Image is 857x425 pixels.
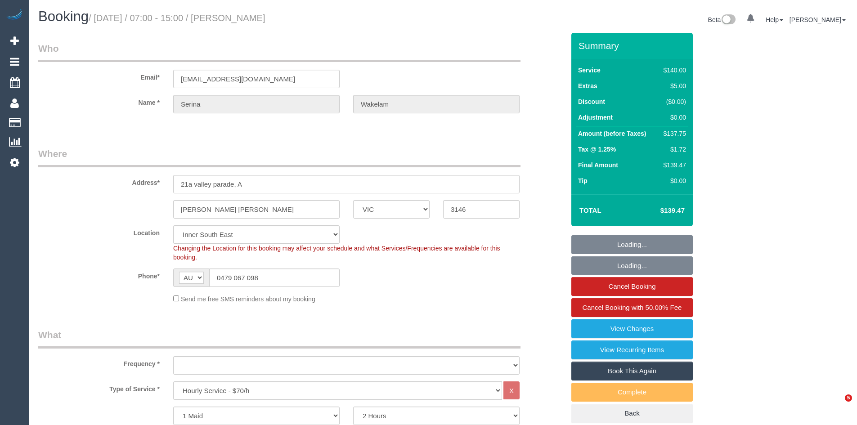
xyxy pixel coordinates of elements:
small: / [DATE] / 07:00 - 15:00 / [PERSON_NAME] [89,13,265,23]
input: Suburb* [173,200,340,219]
input: Post Code* [443,200,520,219]
input: First Name* [173,95,340,113]
div: $1.72 [660,145,686,154]
a: [PERSON_NAME] [790,16,846,23]
a: Help [766,16,783,23]
label: Tip [578,176,588,185]
strong: Total [579,206,601,214]
label: Phone* [31,268,166,281]
h3: Summary [579,40,688,51]
a: Beta [708,16,736,23]
label: Frequency * [31,356,166,368]
div: $140.00 [660,66,686,75]
label: Tax @ 1.25% [578,145,616,154]
legend: What [38,328,520,349]
label: Email* [31,70,166,82]
input: Last Name* [353,95,520,113]
a: View Changes [571,319,693,338]
iframe: Intercom live chat [826,394,848,416]
legend: Who [38,42,520,62]
h4: $139.47 [633,207,685,215]
label: Discount [578,97,605,106]
label: Extras [578,81,597,90]
div: $0.00 [660,113,686,122]
label: Service [578,66,601,75]
div: $5.00 [660,81,686,90]
div: ($0.00) [660,97,686,106]
div: $137.75 [660,129,686,138]
div: $139.47 [660,161,686,170]
span: Cancel Booking with 50.00% Fee [583,304,682,311]
input: Email* [173,70,340,88]
span: 5 [845,394,852,402]
label: Location [31,225,166,237]
span: Send me free SMS reminders about my booking [181,295,315,303]
div: $0.00 [660,176,686,185]
legend: Where [38,147,520,167]
input: Phone* [209,268,340,287]
img: New interface [721,14,736,26]
label: Name * [31,95,166,107]
a: Cancel Booking with 50.00% Fee [571,298,693,317]
span: Changing the Location for this booking may affect your schedule and what Services/Frequencies are... [173,245,500,261]
span: Booking [38,9,89,24]
a: View Recurring Items [571,340,693,359]
label: Amount (before Taxes) [578,129,646,138]
a: Back [571,404,693,423]
label: Adjustment [578,113,613,122]
a: Book This Again [571,362,693,380]
label: Type of Service * [31,381,166,394]
img: Automaid Logo [5,9,23,22]
label: Final Amount [578,161,618,170]
label: Address* [31,175,166,187]
a: Cancel Booking [571,277,693,296]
